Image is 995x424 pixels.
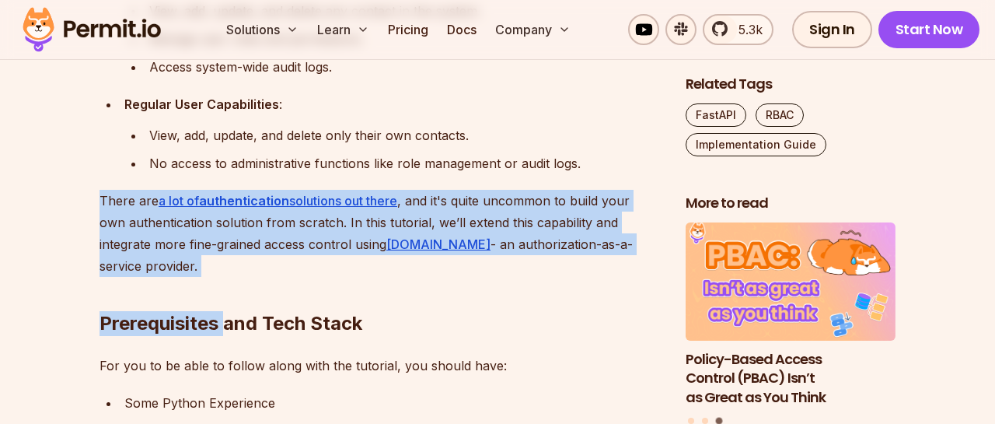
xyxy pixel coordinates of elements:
p: For you to be able to follow along with the tutorial, you should have: [99,355,661,377]
div: View, add, update, and delete only their own contacts. [149,124,661,146]
a: Start Now [878,11,980,48]
div: : [124,93,661,115]
h2: More to read [686,194,895,213]
a: Pricing [382,14,435,45]
button: Company [489,14,577,45]
a: Sign In [792,11,872,48]
strong: authentication [199,193,289,208]
a: FastAPI [686,103,746,127]
img: Policy-Based Access Control (PBAC) Isn’t as Great as You Think [686,223,895,341]
button: Learn [311,14,375,45]
li: 3 of 3 [686,223,895,408]
div: Access system-wide audit logs. [149,56,661,78]
img: Permit logo [16,3,168,56]
p: There are , and it's quite uncommon to build your own authentication solution from scratch. In th... [99,190,661,277]
a: Implementation Guide [686,133,826,156]
h2: Related Tags [686,75,895,94]
a: 5.3k [703,14,773,45]
button: Solutions [220,14,305,45]
a: Policy-Based Access Control (PBAC) Isn’t as Great as You ThinkPolicy-Based Access Control (PBAC) ... [686,223,895,408]
a: Docs [441,14,483,45]
div: No access to administrative functions like role management or audit logs. [149,152,661,174]
h3: Policy-Based Access Control (PBAC) Isn’t as Great as You Think [686,349,895,407]
button: Go to slide 1 [688,417,694,423]
span: 5.3k [729,20,763,39]
a: a lot ofauthenticationsolutions out there [159,193,397,208]
strong: Regular User Capabilities [124,96,279,112]
button: Go to slide 2 [702,417,708,423]
a: RBAC [756,103,804,127]
button: Go to slide 3 [715,417,722,424]
div: Some Python Experience [124,392,661,414]
h2: Prerequisites and Tech Stack [99,249,661,336]
a: [DOMAIN_NAME] [386,237,491,252]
